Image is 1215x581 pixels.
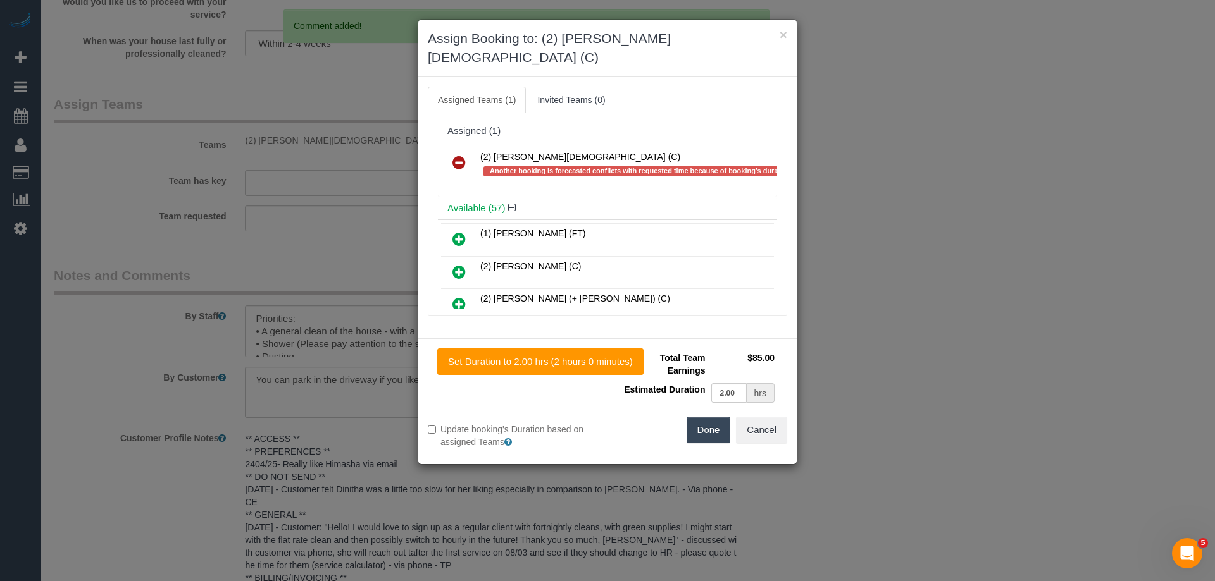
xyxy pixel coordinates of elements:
[736,417,787,443] button: Cancel
[447,203,768,214] h4: Available (57)
[428,29,787,67] h3: Assign Booking to: (2) [PERSON_NAME][DEMOGRAPHIC_DATA] (C)
[480,293,670,303] span: (2) [PERSON_NAME] (+ [PERSON_NAME]) (C)
[624,384,705,394] span: Estimated Duration
[480,228,585,238] span: (1) [PERSON_NAME] (FT)
[480,261,581,271] span: (2) [PERSON_NAME] (C)
[527,87,615,113] a: Invited Teams (0)
[437,348,644,375] button: Set Duration to 2.00 hrs (2 hours 0 minutes)
[1198,538,1208,548] span: 5
[447,126,768,137] div: Assigned (1)
[687,417,731,443] button: Done
[747,383,775,403] div: hrs
[708,348,778,380] td: $85.00
[480,152,680,162] span: (2) [PERSON_NAME][DEMOGRAPHIC_DATA] (C)
[483,166,797,176] span: Another booking is forecasted conflicts with requested time because of booking's duration
[617,348,708,380] td: Total Team Earnings
[1172,538,1202,568] iframe: Intercom live chat
[780,28,787,41] button: ×
[428,423,598,448] label: Update booking's Duration based on assigned Teams
[428,425,436,434] input: Update booking's Duration based on assigned Teams
[428,87,526,113] a: Assigned Teams (1)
